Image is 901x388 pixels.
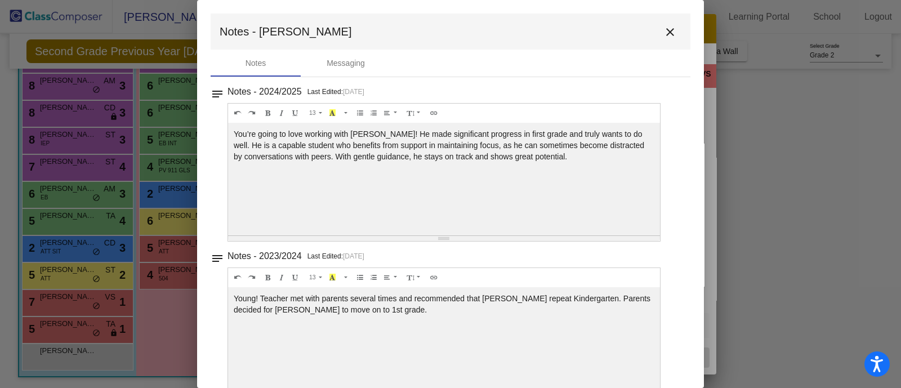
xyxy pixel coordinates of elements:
span: 13 [309,274,316,280]
button: Underline (CTRL+U) [288,271,302,284]
mat-icon: notes [211,248,224,262]
button: Unordered list (CTRL+SHIFT+NUM7) [353,271,367,284]
h3: Notes - 2023/2024 [228,248,302,264]
button: Ordered list (CTRL+SHIFT+NUM8) [367,271,381,284]
div: Notes [246,57,266,69]
button: Paragraph [380,106,401,120]
span: [DATE] [343,88,364,96]
button: Font Size [305,106,326,120]
button: Bold (CTRL+B) [261,106,275,120]
span: [DATE] [343,252,364,260]
button: Bold (CTRL+B) [261,271,275,284]
button: Redo (CTRL+Y) [244,106,258,120]
button: Unordered list (CTRL+SHIFT+NUM7) [353,106,367,120]
span: 13 [309,109,316,116]
h3: Notes - 2024/2025 [228,84,302,100]
button: More Color [339,271,350,284]
button: Italic (CTRL+I) [275,106,289,120]
mat-icon: close [663,25,677,39]
button: Paragraph [380,271,401,284]
button: Undo (CTRL+Z) [231,106,245,120]
div: Resize [228,236,660,241]
button: Recent Color [325,271,340,284]
button: Line Height [404,271,425,284]
button: More Color [339,106,350,120]
mat-icon: notes [211,84,224,97]
button: Line Height [404,106,425,120]
button: Italic (CTRL+I) [275,271,289,284]
button: Font Size [305,271,326,284]
button: Undo (CTRL+Z) [231,271,245,284]
div: Messaging [327,57,365,69]
div: You’re going to love working with [PERSON_NAME]! He made significant progress in first grade and ... [228,123,660,235]
button: Link (CTRL+K) [427,271,441,284]
button: Underline (CTRL+U) [288,106,302,120]
span: Notes - [PERSON_NAME] [220,23,352,41]
p: Last Edited: [307,86,364,97]
button: Recent Color [325,106,340,120]
button: Link (CTRL+K) [427,106,441,120]
p: Last Edited: [307,251,364,262]
button: Redo (CTRL+Y) [244,271,258,284]
button: Ordered list (CTRL+SHIFT+NUM8) [367,106,381,120]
